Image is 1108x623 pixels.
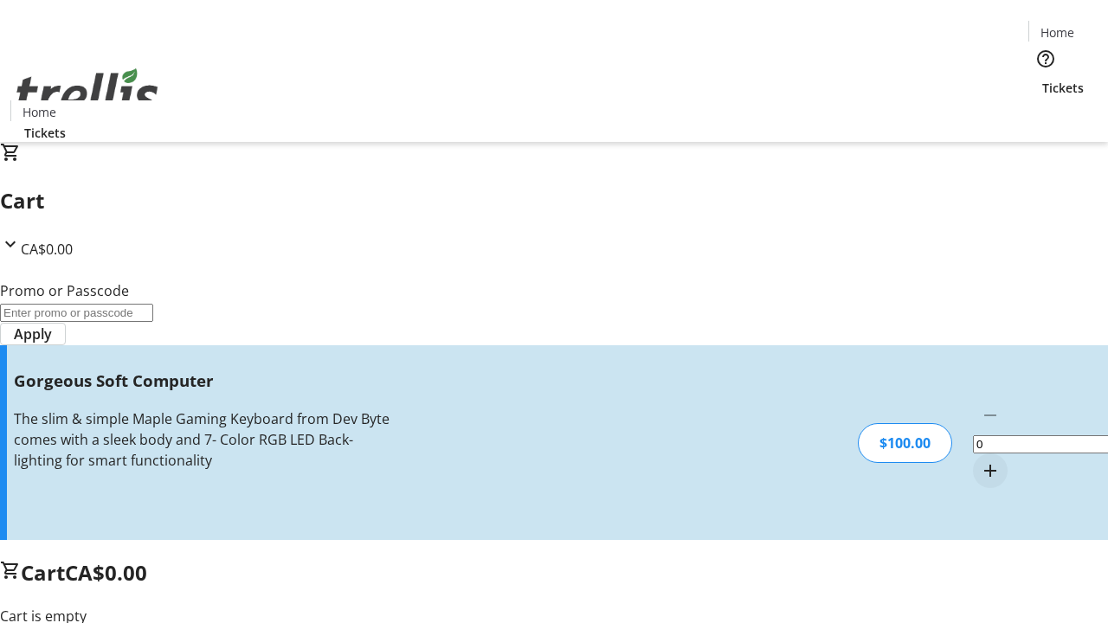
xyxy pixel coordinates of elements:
span: CA$0.00 [21,240,73,259]
img: Orient E2E Organization HbR5I4aET0's Logo [10,49,164,136]
button: Increment by one [973,453,1008,488]
a: Home [11,103,67,121]
span: Home [23,103,56,121]
div: The slim & simple Maple Gaming Keyboard from Dev Byte comes with a sleek body and 7- Color RGB LE... [14,408,392,471]
button: Cart [1028,97,1063,132]
span: CA$0.00 [65,558,147,587]
h3: Gorgeous Soft Computer [14,369,392,393]
a: Tickets [1028,79,1098,97]
a: Tickets [10,124,80,142]
span: Apply [14,324,52,344]
div: $100.00 [858,423,952,463]
span: Home [1040,23,1074,42]
button: Help [1028,42,1063,76]
a: Home [1029,23,1085,42]
span: Tickets [1042,79,1084,97]
span: Tickets [24,124,66,142]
